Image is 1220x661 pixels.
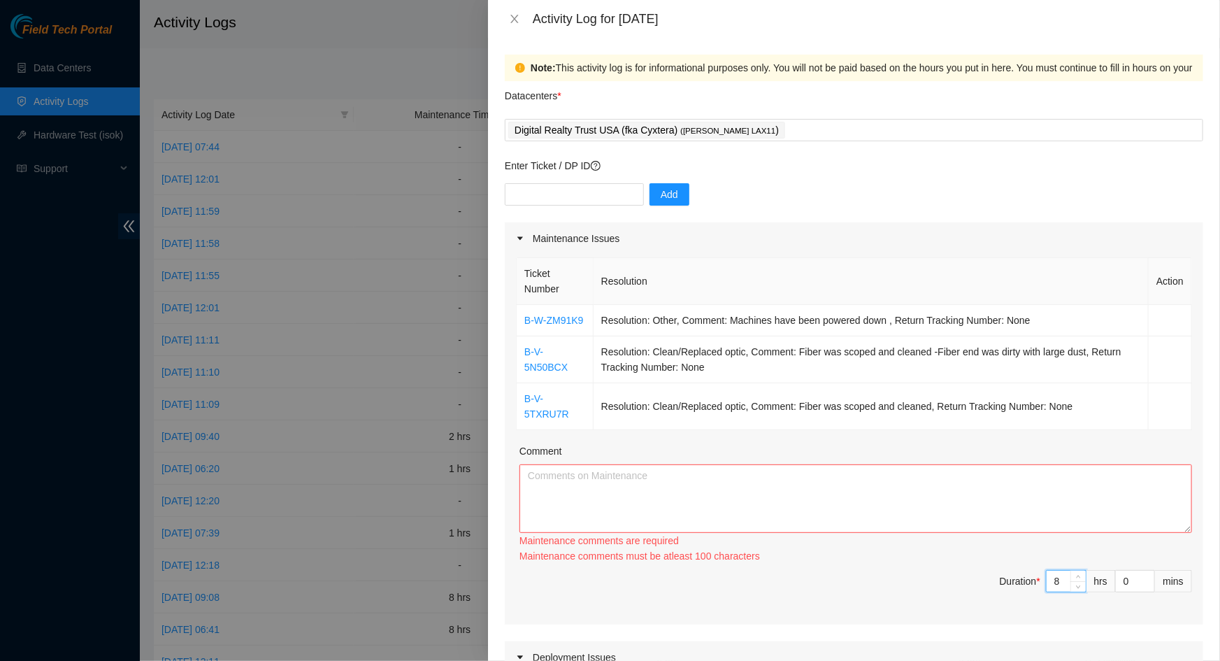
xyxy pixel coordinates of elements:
[1070,571,1086,581] span: Increase Value
[519,464,1192,533] textarea: Comment
[594,336,1149,383] td: Resolution: Clean/Replaced optic, Comment: Fiber was scoped and cleaned -Fiber end was dirty with...
[519,443,562,459] label: Comment
[515,122,779,138] p: Digital Realty Trust USA (fka Cyxtera) )
[505,158,1203,173] p: Enter Ticket / DP ID
[1086,570,1116,592] div: hrs
[1149,258,1192,305] th: Action
[1070,581,1086,592] span: Decrease Value
[524,315,584,326] a: B-W-ZM91K9
[505,81,561,104] p: Datacenters
[594,383,1149,430] td: Resolution: Clean/Replaced optic, Comment: Fiber was scoped and cleaned, Return Tracking Number: ...
[515,63,525,73] span: exclamation-circle
[519,548,1192,564] div: Maintenance comments must be atleast 100 characters
[1000,574,1040,589] div: Duration
[680,127,775,135] span: ( [PERSON_NAME] LAX11
[509,13,520,24] span: close
[524,346,568,373] a: B-V-5N50BCX
[516,234,524,243] span: caret-right
[650,183,689,206] button: Add
[1075,583,1083,591] span: down
[517,258,594,305] th: Ticket Number
[591,161,601,171] span: question-circle
[531,60,556,76] strong: Note:
[505,13,524,26] button: Close
[1075,573,1083,581] span: up
[594,258,1149,305] th: Resolution
[505,222,1203,255] div: Maintenance Issues
[524,393,569,420] a: B-V-5TXRU7R
[533,11,1203,27] div: Activity Log for [DATE]
[661,187,678,202] span: Add
[594,305,1149,336] td: Resolution: Other, Comment: Machines have been powered down , Return Tracking Number: None
[519,533,1192,548] div: Maintenance comments are required
[1155,570,1192,592] div: mins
